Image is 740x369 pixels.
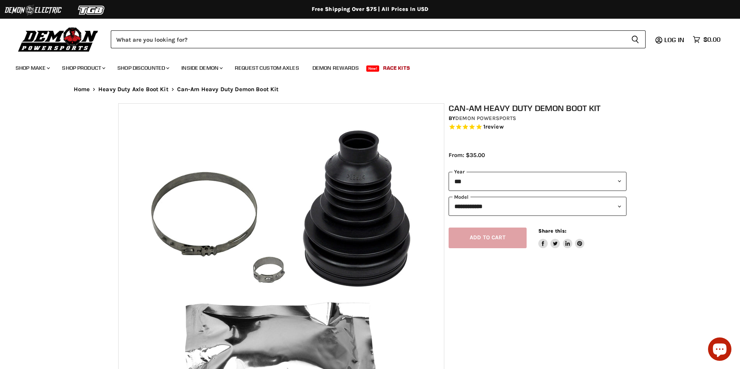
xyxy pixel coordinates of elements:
[177,86,279,93] span: Can-Am Heavy Duty Demon Boot Kit
[4,3,62,18] img: Demon Electric Logo 2
[112,60,174,76] a: Shop Discounted
[538,228,585,248] aside: Share this:
[377,60,416,76] a: Race Kits
[449,114,626,123] div: by
[538,228,566,234] span: Share this:
[689,34,724,45] a: $0.00
[16,25,101,53] img: Demon Powersports
[661,36,689,43] a: Log in
[74,86,90,93] a: Home
[229,60,305,76] a: Request Custom Axles
[62,3,121,18] img: TGB Logo 2
[664,36,684,44] span: Log in
[449,197,626,216] select: modal-name
[455,115,516,122] a: Demon Powersports
[449,152,485,159] span: From: $35.00
[449,123,626,131] span: Rated 5.0 out of 5 stars 1 reviews
[98,86,169,93] a: Heavy Duty Axle Boot Kit
[307,60,365,76] a: Demon Rewards
[625,30,646,48] button: Search
[706,337,734,363] inbox-online-store-chat: Shopify online store chat
[58,6,682,13] div: Free Shipping Over $75 | All Prices In USD
[366,65,380,72] span: New!
[111,30,646,48] form: Product
[449,172,626,191] select: year
[485,123,504,130] span: review
[483,123,504,130] span: 1 reviews
[703,36,720,43] span: $0.00
[176,60,227,76] a: Inside Demon
[10,60,55,76] a: Shop Make
[56,60,110,76] a: Shop Product
[58,86,682,93] nav: Breadcrumbs
[10,57,719,76] ul: Main menu
[449,103,626,113] h1: Can-Am Heavy Duty Demon Boot Kit
[111,30,625,48] input: Search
